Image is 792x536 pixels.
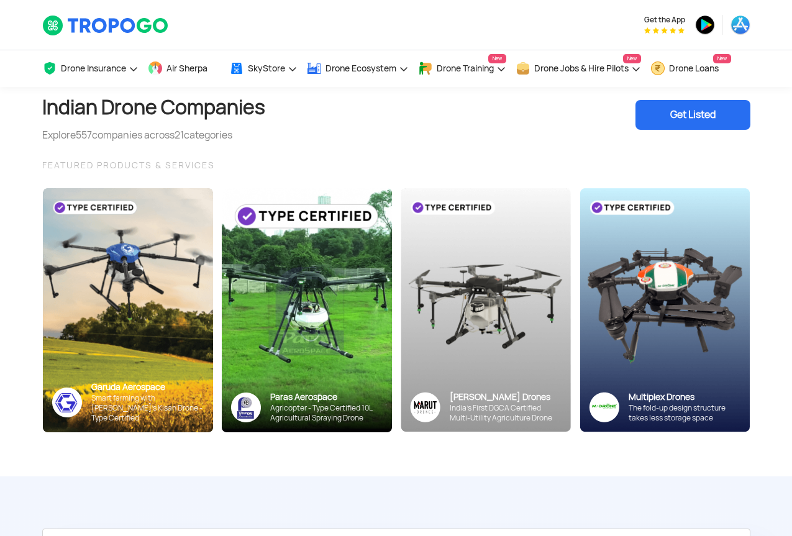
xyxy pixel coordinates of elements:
a: Drone LoansNew [650,50,731,87]
a: Drone Jobs & Hire PilotsNew [516,50,641,87]
span: Drone Training [437,63,494,73]
img: bg_marut_sky.png [401,188,571,432]
div: Multiplex Drones [629,391,740,403]
img: ic_appstore.png [731,15,750,35]
img: bg_multiplex_sky.png [580,188,750,432]
a: Drone Insurance [42,50,139,87]
a: Drone TrainingNew [418,50,506,87]
div: Agricopter - Type Certified 10L Agricultural Spraying Drone [270,403,383,423]
div: FEATURED PRODUCTS & SERVICES [42,158,750,173]
img: ic_garuda_sky.png [52,388,82,417]
div: Garuda Aerospace [91,381,204,393]
img: ic_multiplex_sky.png [589,392,619,422]
span: Drone Ecosystem [325,63,396,73]
img: paras-card.png [222,188,392,432]
div: Smart farming with [PERSON_NAME]’s Kisan Drone - Type Certified [91,393,204,423]
img: ic_playstore.png [695,15,715,35]
a: SkyStore [229,50,298,87]
span: SkyStore [248,63,285,73]
a: Drone Ecosystem [307,50,409,87]
span: Drone Insurance [61,63,126,73]
span: Drone Jobs & Hire Pilots [534,63,629,73]
img: paras-logo-banner.png [231,393,261,422]
span: New [623,54,641,63]
img: TropoGo Logo [42,15,170,36]
span: Get the App [644,15,685,25]
span: Air Sherpa [166,63,207,73]
div: The fold-up design structure takes less storage space [629,403,740,423]
span: 557 [76,129,92,142]
span: Drone Loans [669,63,719,73]
div: Paras Aerospace [270,391,383,403]
span: 21 [175,129,184,142]
img: App Raking [644,27,685,34]
h1: Indian Drone Companies [42,87,265,128]
img: bg_garuda_sky.png [43,188,213,432]
a: Air Sherpa [148,50,220,87]
div: [PERSON_NAME] Drones [450,391,562,403]
img: Group%2036313.png [410,392,440,422]
div: India’s First DGCA Certified Multi-Utility Agriculture Drone [450,403,562,423]
span: New [713,54,731,63]
div: Explore companies across categories [42,128,265,143]
div: Get Listed [635,100,750,130]
span: New [488,54,506,63]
